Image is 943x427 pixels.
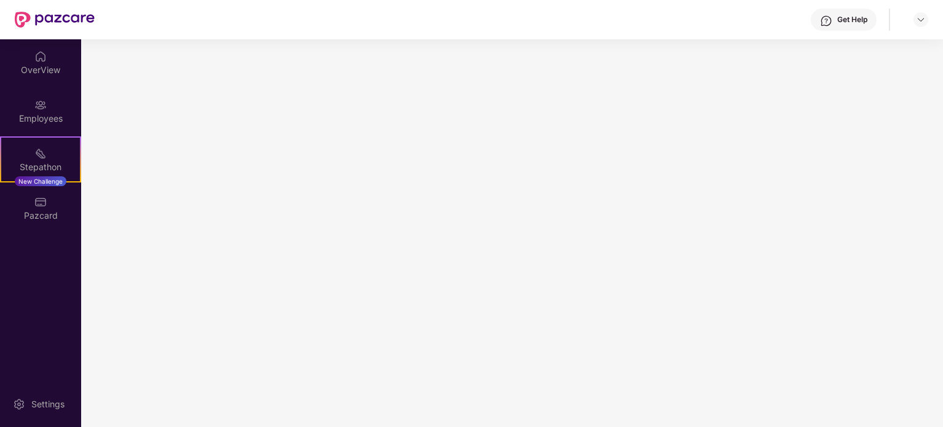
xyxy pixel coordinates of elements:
[837,15,867,25] div: Get Help
[820,15,832,27] img: svg+xml;base64,PHN2ZyBpZD0iSGVscC0zMngzMiIgeG1sbnM9Imh0dHA6Ly93d3cudzMub3JnLzIwMDAvc3ZnIiB3aWR0aD...
[15,176,66,186] div: New Challenge
[34,196,47,208] img: svg+xml;base64,PHN2ZyBpZD0iUGF6Y2FyZCIgeG1sbnM9Imh0dHA6Ly93d3cudzMub3JnLzIwMDAvc3ZnIiB3aWR0aD0iMj...
[15,12,95,28] img: New Pazcare Logo
[34,50,47,63] img: svg+xml;base64,PHN2ZyBpZD0iSG9tZSIgeG1sbnM9Imh0dHA6Ly93d3cudzMub3JnLzIwMDAvc3ZnIiB3aWR0aD0iMjAiIG...
[34,99,47,111] img: svg+xml;base64,PHN2ZyBpZD0iRW1wbG95ZWVzIiB4bWxucz0iaHR0cDovL3d3dy53My5vcmcvMjAwMC9zdmciIHdpZHRoPS...
[916,15,926,25] img: svg+xml;base64,PHN2ZyBpZD0iRHJvcGRvd24tMzJ4MzIiIHhtbG5zPSJodHRwOi8vd3d3LnczLm9yZy8yMDAwL3N2ZyIgd2...
[1,161,80,173] div: Stepathon
[34,147,47,160] img: svg+xml;base64,PHN2ZyB4bWxucz0iaHR0cDovL3d3dy53My5vcmcvMjAwMC9zdmciIHdpZHRoPSIyMSIgaGVpZ2h0PSIyMC...
[28,398,68,410] div: Settings
[13,398,25,410] img: svg+xml;base64,PHN2ZyBpZD0iU2V0dGluZy0yMHgyMCIgeG1sbnM9Imh0dHA6Ly93d3cudzMub3JnLzIwMDAvc3ZnIiB3aW...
